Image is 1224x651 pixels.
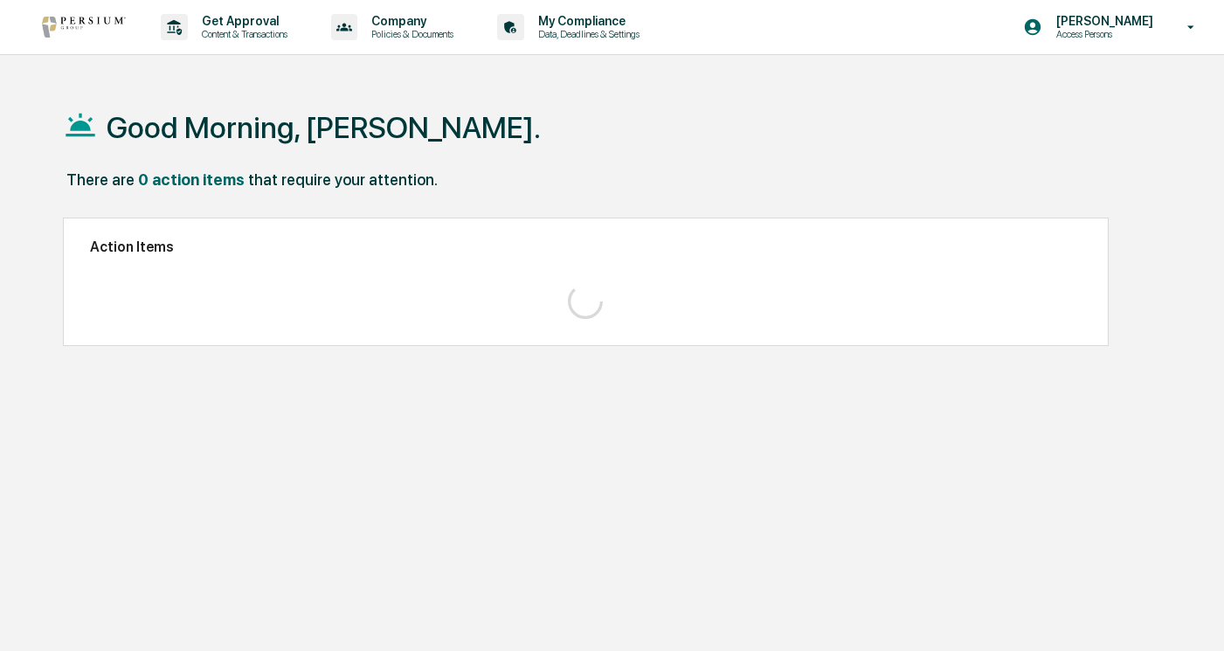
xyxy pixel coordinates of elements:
p: Data, Deadlines & Settings [524,28,648,40]
img: logo [42,17,126,38]
p: Policies & Documents [357,28,462,40]
div: There are [66,170,135,189]
p: [PERSON_NAME] [1042,14,1162,28]
p: My Compliance [524,14,648,28]
h1: Good Morning, [PERSON_NAME]. [107,110,541,145]
p: Company [357,14,462,28]
p: Content & Transactions [188,28,296,40]
p: Get Approval [188,14,296,28]
div: 0 action items [138,170,245,189]
p: Access Persons [1042,28,1162,40]
div: that require your attention. [248,170,438,189]
h2: Action Items [90,239,1082,255]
